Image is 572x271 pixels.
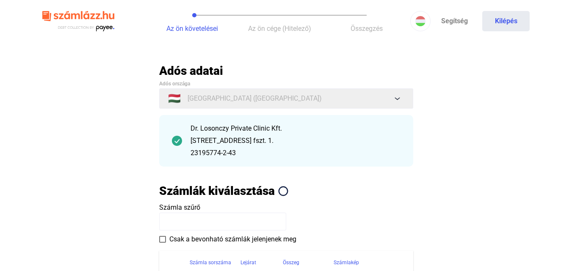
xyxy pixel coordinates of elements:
[410,11,431,31] button: HU
[159,63,413,78] h2: Adós adatai
[188,93,322,104] span: [GEOGRAPHIC_DATA] ([GEOGRAPHIC_DATA])
[351,25,383,33] span: Összegzés
[431,11,478,31] a: Segítség
[283,257,299,268] div: Összeg
[168,93,181,104] span: 🇭🇺
[191,148,401,158] div: 23195774-2-43
[240,257,256,268] div: Lejárat
[191,123,401,134] div: Dr. Losonczy Private Clinic Kft.
[42,8,114,35] img: szamlazzhu-logo
[159,203,200,211] span: Számla szűrő
[172,136,182,146] img: checkmark-darker-green-circle
[190,257,231,268] div: Számla sorszáma
[334,257,403,268] div: Számlakép
[190,257,240,268] div: Számla sorszáma
[334,257,359,268] div: Számlakép
[166,25,218,33] span: Az ön követelései
[248,25,311,33] span: Az ön cége (Hitelező)
[159,81,190,87] span: Adós országa
[159,88,413,109] button: 🇭🇺[GEOGRAPHIC_DATA] ([GEOGRAPHIC_DATA])
[240,257,283,268] div: Lejárat
[191,136,401,146] div: [STREET_ADDRESS] fszt. 1.
[169,234,296,244] span: Csak a bevonható számlák jelenjenek meg
[482,11,530,31] button: Kilépés
[159,183,275,198] h2: Számlák kiválasztása
[415,16,426,26] img: HU
[283,257,334,268] div: Összeg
